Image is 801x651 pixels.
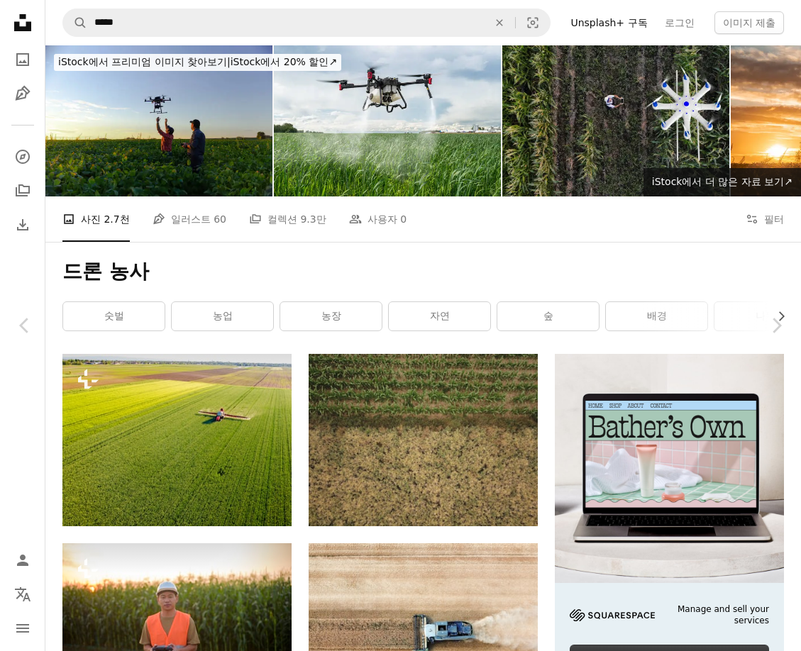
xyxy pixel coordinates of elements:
[643,168,801,196] a: iStock에서 더 많은 자료 보기↗
[300,211,326,227] span: 9.3만
[9,614,37,642] button: 메뉴
[652,176,792,187] span: iStock에서 더 많은 자료 보기 ↗
[746,196,784,242] button: 필터
[484,9,515,36] button: 삭제
[516,9,550,36] button: 시각적 검색
[45,45,350,79] a: iStock에서 프리미엄 이미지 찾아보기|iStock에서 20% 할인↗
[9,45,37,74] a: 사진
[309,433,538,446] a: 푸른 잔디밭
[9,177,37,205] a: 컬렉션
[153,196,226,242] a: 일러스트 60
[751,257,801,394] a: 다음
[249,196,326,242] a: 컬렉션 9.3만
[9,79,37,108] a: 일러스트
[606,302,707,330] a: 배경
[672,603,769,628] span: Manage and sell your services
[172,302,273,330] a: 농업
[555,354,784,583] img: file-1707883121023-8e3502977149image
[63,302,165,330] a: 숫벌
[62,433,292,446] a: 녹색 밀밭을 뿌리는 농부
[58,56,231,67] span: iStock에서 프리미엄 이미지 찾아보기 |
[400,211,407,227] span: 0
[62,354,292,525] img: 녹색 밀밭을 뿌리는 농부
[9,580,37,608] button: 언어
[309,354,538,525] img: 푸른 잔디밭
[214,211,226,227] span: 60
[570,609,655,621] img: file-1705255347840-230a6ab5bca9image
[280,302,382,330] a: 농장
[274,45,501,196] img: Agriculture drone against background of blue sky and green fields with agricultural plants. Quadr...
[497,302,599,330] a: 숲
[62,9,551,37] form: 사이트 전체에서 이미지 찾기
[58,56,337,67] span: iStock에서 20% 할인 ↗
[9,211,37,239] a: 다운로드 내역
[62,613,292,625] a: 농지에 비료와 살충제를 뿌리는 드론을 제어하는 남성 엔지니어, 첨단 기술 혁신 및 스마트 농업
[389,302,490,330] a: 자연
[349,196,407,242] a: 사용자 0
[309,622,538,635] a: 밀밭을 달리는 콤바인 트럭
[714,11,784,34] button: 이미지 제출
[656,11,703,34] a: 로그인
[45,45,272,196] img: 대두 작물에 무인 항공기.
[63,9,87,36] button: Unsplash 검색
[9,143,37,171] a: 탐색
[62,259,784,284] h1: 드론 농사
[9,546,37,574] a: 로그인 / 가입
[562,11,656,34] a: Unsplash+ 구독
[502,45,729,196] img: 농부는 무인 항공기를 사용 하 여 그의 작물 살포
